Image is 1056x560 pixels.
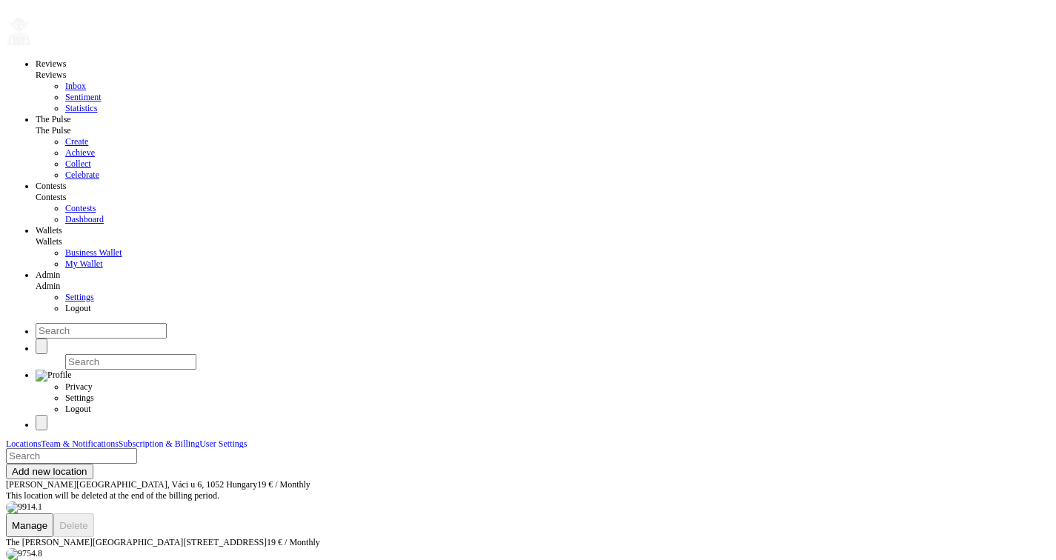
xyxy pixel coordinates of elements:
img: Profile [36,370,72,381]
a: Achieve [65,147,95,158]
span: This location will be deleted at the end of the billing period. [6,490,219,501]
span: Logout [65,303,91,313]
a: The Pulse [36,114,71,124]
input: Search [6,448,137,464]
span: [GEOGRAPHIC_DATA], Váci u 6, 1052 Hungary [76,479,257,490]
a: Subscription & Billing [119,439,199,448]
img: 975 [6,548,31,560]
span: Add new location [12,466,87,477]
span: Manage [12,520,47,531]
span: Logout [65,404,91,414]
a: Admin [36,270,60,280]
span: Admin [36,281,60,291]
a: Contests [36,181,66,191]
button: Add new location [6,464,93,479]
button: Manage [6,513,53,537]
a: Reviews [36,59,66,69]
a: Business Wallet [65,247,122,258]
span: Wallets [36,236,62,247]
span: 4.8 [31,548,42,559]
a: Settings [65,292,94,302]
a: Locations [6,439,41,448]
a: My Wallet [65,259,102,269]
img: ReviewElf Logo [6,17,32,47]
span: [STREET_ADDRESS] [183,537,267,547]
span: 4.1 [31,501,42,512]
a: Team & Notifications [41,439,118,448]
a: Dashboard [65,214,104,224]
span: [PERSON_NAME] [6,479,76,490]
span: Contests [36,192,66,202]
a: Wallets [36,225,62,236]
a: Sentiment [65,92,102,102]
span: The Pulse [36,125,71,136]
input: Search [36,323,167,339]
a: Contests [65,203,96,213]
a: Celebrate [65,170,99,180]
span: Settings [65,393,94,403]
span: Reviews [36,70,66,80]
span: Privacy [65,381,93,392]
a: User Settings [199,439,247,448]
a: Statistics [65,103,97,113]
a: Collect [65,159,91,169]
img: 991 [6,501,31,513]
a: Create [65,136,88,147]
span: The [PERSON_NAME][GEOGRAPHIC_DATA] [6,537,183,547]
span: 19 € / Monthly [257,479,311,490]
span: 19 € / Monthly [267,537,320,547]
a: Inbox [65,81,86,91]
input: Search [65,354,196,370]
